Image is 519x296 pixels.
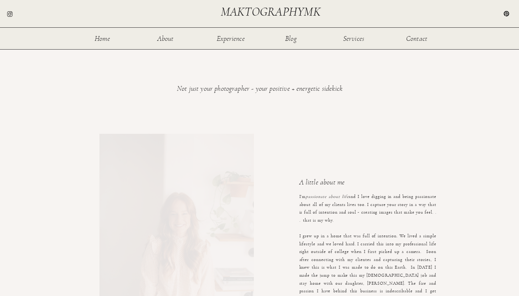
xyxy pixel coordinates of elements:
p: I'm and I love digging in and being passionate about all of my clients lives too. I capture your ... [299,193,436,277]
a: Home [91,35,114,41]
a: maktographymk [221,6,323,18]
a: About [154,35,177,41]
a: Experience [216,35,245,41]
h1: A little about me [299,179,436,188]
a: Contact [405,35,429,41]
i: passionate about life [306,194,349,199]
a: Services [342,35,366,41]
h1: Not just your photographer - your positive + energetic sidekick [114,85,406,95]
a: Blog [279,35,303,41]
